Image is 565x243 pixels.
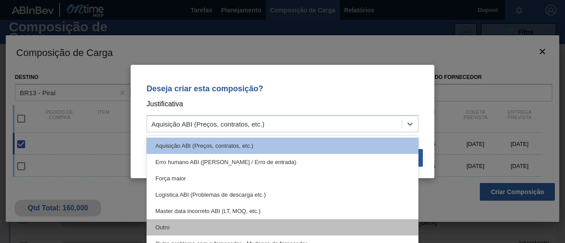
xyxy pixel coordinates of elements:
[147,98,418,110] p: Justificativa
[147,203,418,219] div: Master data incorreto ABI (LT, MOQ, etc.)
[147,138,418,154] div: Aquisição ABI (Preços, contratos, etc.)
[147,154,418,170] div: Erro humano ABI ([PERSON_NAME] / Erro de entrada)
[147,170,418,187] div: Força maior
[147,84,418,93] p: Deseja criar esta composição?
[151,120,264,128] div: Aquisição ABI (Preços, contratos, etc.)
[147,219,418,236] div: Outro
[147,187,418,203] div: Logística ABI (Problemas de descarga etc.)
